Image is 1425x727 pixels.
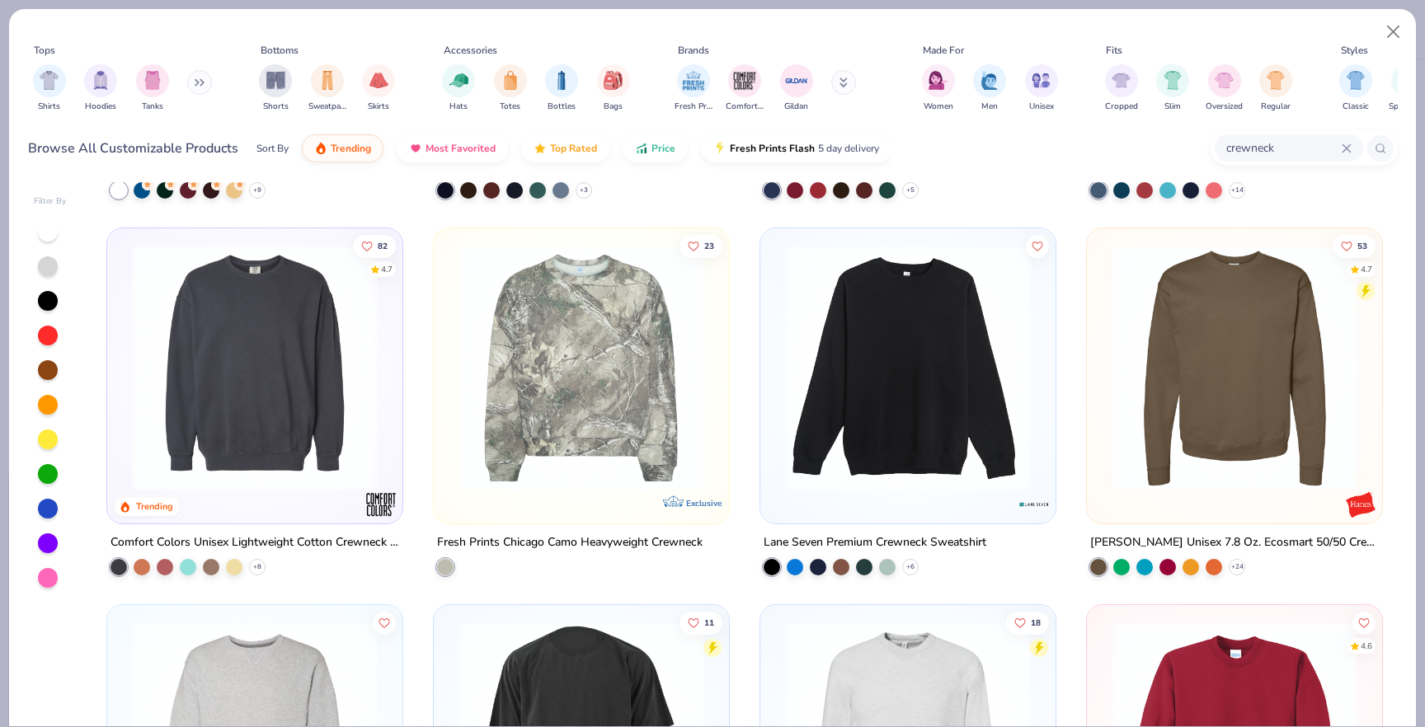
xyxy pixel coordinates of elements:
div: filter for Bottles [545,64,578,113]
button: filter button [494,64,527,113]
span: 5 day delivery [818,139,879,158]
img: most_fav.gif [409,142,422,155]
img: Shirts Image [40,71,59,90]
span: 53 [1357,242,1367,250]
span: + 3 [580,185,588,195]
button: filter button [1156,64,1189,113]
button: Trending [302,134,383,162]
span: 18 [1031,618,1041,626]
img: Totes Image [501,71,520,90]
img: d9105e28-ed75-4fdd-addc-8b592ef863ea [450,245,712,490]
img: Bags Image [604,71,622,90]
div: Made For [923,43,964,58]
button: filter button [1259,64,1292,113]
img: Cropped Image [1112,71,1131,90]
div: Fresh Prints Chicago Camo Heavyweight Crewneck [437,532,703,552]
div: filter for Men [973,64,1006,113]
img: flash.gif [713,142,727,155]
img: Hats Image [449,71,468,90]
img: Hoodies Image [92,71,110,90]
span: 82 [379,242,388,250]
img: 92253b97-214b-4b5a-8cde-29cfb8752a47 [124,245,386,490]
div: filter for Hoodies [84,64,117,113]
img: Comfort Colors logo [364,487,397,520]
span: Skirts [368,101,389,113]
button: filter button [84,64,117,113]
div: filter for Comfort Colors [726,64,764,113]
img: a81cae28-23d5-4574-8f74-712c9fc218bb [777,245,1039,490]
button: filter button [308,64,346,113]
span: Bottles [548,101,576,113]
div: filter for Cropped [1105,64,1138,113]
img: Tanks Image [143,71,162,90]
button: filter button [362,64,395,113]
div: filter for Bags [597,64,630,113]
img: a746d7a7-315d-4390-ab34-7b3889b8a3d1 [1038,245,1300,490]
span: Classic [1343,101,1369,113]
button: Like [1352,611,1376,634]
div: filter for Women [922,64,955,113]
div: filter for Shirts [33,64,66,113]
div: filter for Totes [494,64,527,113]
span: + 8 [253,561,261,571]
span: Sweatpants [308,101,346,113]
img: TopRated.gif [534,142,547,155]
span: Bags [604,101,623,113]
div: 4.7 [1361,263,1372,275]
button: Like [680,234,722,257]
div: filter for Tanks [136,64,169,113]
button: Like [354,234,397,257]
img: Fresh Prints Image [681,68,706,93]
span: Hats [449,101,468,113]
span: Exclusive [686,497,722,508]
span: Comfort Colors [726,101,764,113]
button: Like [1333,234,1376,257]
span: Fresh Prints [675,101,712,113]
div: Fits [1106,43,1122,58]
input: Try "T-Shirt" [1225,138,1342,157]
div: 4.7 [382,263,393,275]
span: Hoodies [85,101,116,113]
span: Price [651,142,675,155]
div: filter for Shorts [259,64,292,113]
button: filter button [973,64,1006,113]
span: + 14 [1230,185,1243,195]
div: Lane Seven Premium Crewneck Sweatshirt [764,532,986,552]
span: Top Rated [550,142,597,155]
div: Browse All Customizable Products [28,138,238,158]
span: Totes [500,101,520,113]
button: Fresh Prints Flash5 day delivery [701,134,891,162]
img: Comfort Colors Image [732,68,757,93]
img: Skirts Image [369,71,388,90]
span: + 24 [1230,561,1243,571]
button: Like [374,611,397,634]
button: filter button [545,64,578,113]
span: Shirts [38,101,60,113]
span: Oversized [1206,101,1243,113]
div: filter for Fresh Prints [675,64,712,113]
button: filter button [136,64,169,113]
div: Tops [34,43,55,58]
span: Shorts [263,101,289,113]
span: Most Favorited [426,142,496,155]
span: Cropped [1105,101,1138,113]
div: filter for Oversized [1206,64,1243,113]
img: 7c13c228-decd-4195-935b-6ba5202a4a9e [712,245,975,490]
div: filter for Classic [1339,64,1372,113]
button: Like [1006,611,1049,634]
button: filter button [442,64,475,113]
img: trending.gif [314,142,327,155]
img: Unisex Image [1032,71,1051,90]
span: Gildan [784,101,808,113]
img: Women Image [929,71,948,90]
button: filter button [1339,64,1372,113]
div: filter for Gildan [780,64,813,113]
img: Sweatpants Image [318,71,336,90]
img: Regular Image [1267,71,1286,90]
button: Like [680,611,722,634]
div: 4.6 [1361,640,1372,652]
span: Slim [1164,101,1181,113]
div: Styles [1341,43,1368,58]
button: filter button [259,64,292,113]
button: Price [623,134,688,162]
